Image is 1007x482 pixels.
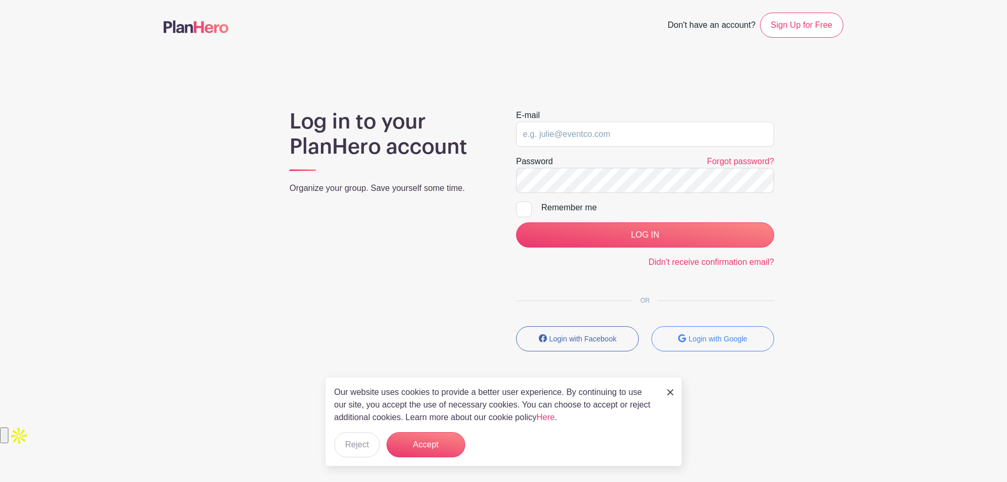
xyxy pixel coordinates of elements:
[689,335,747,343] small: Login with Google
[668,15,756,38] span: Don't have an account?
[667,389,673,395] img: close_button-5f87c8562297e5c2d7936805f587ecaba9071eb48480494691a3f1689db116b3.svg
[541,201,774,214] div: Remember me
[760,13,843,38] a: Sign Up for Free
[290,109,491,159] h1: Log in to your PlanHero account
[648,258,774,266] a: Didn't receive confirmation email?
[516,222,774,248] input: LOG IN
[164,20,229,33] img: logo-507f7623f17ff9eddc593b1ce0a138ce2505c220e1c5a4e2b4648c50719b7d32.svg
[707,157,774,166] a: Forgot password?
[651,326,774,351] button: Login with Google
[8,425,29,446] img: Apollo
[516,109,540,122] label: E-mail
[537,413,555,422] a: Here
[516,155,553,168] label: Password
[290,182,491,195] p: Organize your group. Save yourself some time.
[516,326,639,351] button: Login with Facebook
[334,386,656,424] p: Our website uses cookies to provide a better user experience. By continuing to use our site, you ...
[549,335,616,343] small: Login with Facebook
[632,297,658,304] span: OR
[516,122,774,147] input: e.g. julie@eventco.com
